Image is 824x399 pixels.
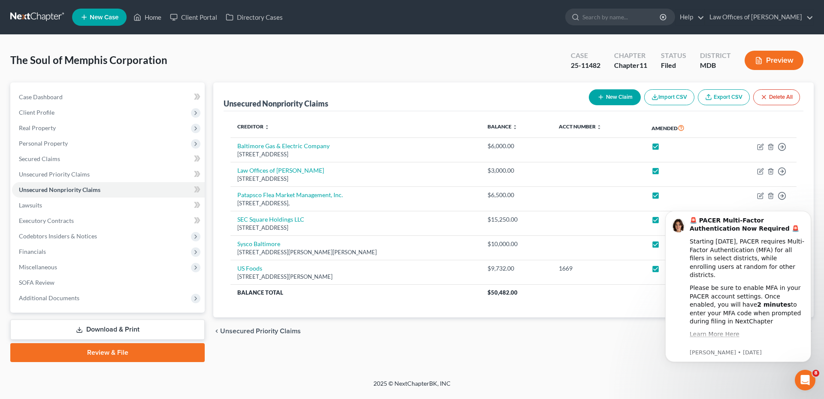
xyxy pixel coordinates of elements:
[237,123,270,130] a: Creditor unfold_more
[19,294,79,302] span: Additional Documents
[90,14,118,21] span: New Case
[12,275,205,290] a: SOFA Review
[237,175,474,183] div: [STREET_ADDRESS]
[488,166,545,175] div: $3,000.00
[488,142,545,150] div: $6,000.00
[12,182,205,198] a: Unsecured Nonpriority Claims
[661,61,686,70] div: Filed
[237,265,262,272] a: US Foods
[237,273,474,281] div: [STREET_ADDRESS][PERSON_NAME]
[237,216,304,223] a: SEC Square Holdings LLC
[19,201,42,209] span: Lawsuits
[167,379,657,395] div: 2025 © NextChapterBK, INC
[12,167,205,182] a: Unsecured Priority Claims
[213,328,220,335] i: chevron_left
[705,9,813,25] a: Law Offices of [PERSON_NAME]
[10,54,167,66] span: The Soul of Memphis Corporation
[19,186,100,193] span: Unsecured Nonpriority Claims
[12,213,205,228] a: Executory Contracts
[488,123,518,130] a: Balance unfold_more
[237,167,324,174] a: Law Offices of [PERSON_NAME]
[129,9,166,25] a: Home
[10,320,205,340] a: Download & Print
[488,289,518,296] span: $50,482.00
[230,285,481,300] th: Balance Total
[12,151,205,167] a: Secured Claims
[559,123,602,130] a: Acct Number unfold_more
[812,370,819,377] span: 8
[237,142,330,149] a: Baltimore Gas & Electric Company
[488,215,545,224] div: $15,250.00
[19,248,46,255] span: Financials
[19,155,60,162] span: Secured Claims
[220,328,301,335] span: Unsecured Priority Claims
[19,232,97,240] span: Codebtors Insiders & Notices
[676,9,704,25] a: Help
[614,51,647,61] div: Chapter
[10,343,205,362] a: Review & File
[488,264,545,273] div: $9,732.00
[571,61,600,70] div: 25-11482
[597,125,602,130] i: unfold_more
[221,9,287,25] a: Directory Cases
[19,217,74,224] span: Executory Contracts
[12,198,205,213] a: Lawsuits
[264,125,270,130] i: unfold_more
[19,124,56,131] span: Real Property
[571,51,600,61] div: Case
[237,224,474,232] div: [STREET_ADDRESS]
[237,199,474,207] div: [STREET_ADDRESS],
[19,109,55,116] span: Client Profile
[614,61,647,70] div: Chapter
[559,264,637,273] div: 1669
[652,198,824,376] iframe: Intercom notifications message
[166,9,221,25] a: Client Portal
[644,89,694,105] button: Import CSV
[19,93,63,101] span: Case Dashboard
[745,51,803,70] button: Preview
[488,191,545,199] div: $6,500.00
[795,370,815,390] iframe: Intercom live chat
[488,240,545,248] div: $10,000.00
[661,51,686,61] div: Status
[237,191,343,198] a: Patapsco Flea Market Management, Inc.
[19,171,90,178] span: Unsecured Priority Claims
[213,328,301,335] button: chevron_left Unsecured Priority Claims
[589,89,641,105] button: New Claim
[512,125,518,130] i: unfold_more
[700,61,731,70] div: MDB
[753,89,800,105] button: Delete All
[700,51,731,61] div: District
[19,263,57,271] span: Miscellaneous
[237,150,474,158] div: [STREET_ADDRESS]
[639,61,647,69] span: 11
[237,240,280,247] a: Sysco Baltimore
[582,9,661,25] input: Search by name...
[19,140,68,147] span: Personal Property
[12,89,205,105] a: Case Dashboard
[237,248,474,256] div: [STREET_ADDRESS][PERSON_NAME][PERSON_NAME]
[224,98,328,109] div: Unsecured Nonpriority Claims
[698,89,750,105] a: Export CSV
[645,118,721,138] th: Amended
[19,279,55,286] span: SOFA Review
